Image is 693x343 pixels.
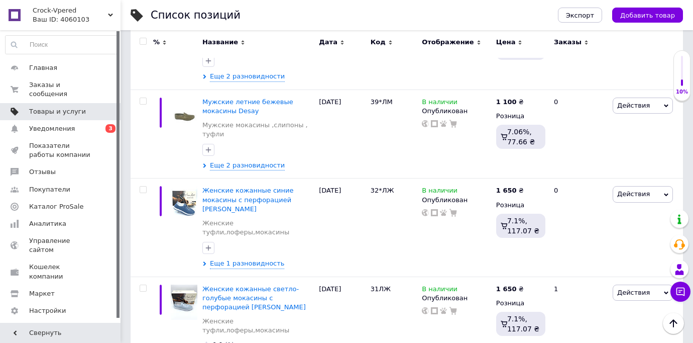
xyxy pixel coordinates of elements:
span: Цена [496,38,516,47]
div: ₴ [496,98,524,107]
button: Наверх [663,313,684,334]
b: 1 650 [496,187,517,194]
span: Код [371,38,386,47]
div: Опубликован [422,196,491,205]
span: Действия [617,102,650,109]
span: Название [202,38,238,47]
span: Главная [29,63,57,72]
img: Женские кожанные синие мокасины с перфорацией Anna Lucci [171,186,197,222]
div: ₴ [496,186,524,195]
div: Розница [496,112,545,121]
span: Отображение [422,38,474,47]
button: Экспорт [558,8,602,23]
div: [DATE] [316,90,368,179]
span: В наличии [422,98,457,109]
span: 7.1%, 117.07 ₴ [507,217,539,235]
span: 32*ЛЖ [371,187,394,194]
div: Ваш ID: 4060103 [33,15,121,24]
span: Дата [319,38,337,47]
div: 0 [548,90,610,179]
div: 10% [674,89,690,96]
a: Мужские летние бежевые мокасины Desay [202,98,293,115]
a: Женские туфли,лоферы,мокасины [202,219,314,237]
span: Добавить товар [620,12,675,19]
a: Женские туфли,лоферы,мокасины [202,317,314,335]
span: 3 [105,124,115,133]
div: Розница [496,299,545,308]
span: Аналитика [29,219,66,228]
div: [DATE] [316,179,368,277]
b: 1 650 [496,285,517,293]
span: Маркет [29,289,55,298]
span: Экспорт [566,12,594,19]
input: Поиск [6,36,118,54]
a: Мужские мокасины ,слипоны , туфли [202,121,314,139]
span: Заказы [554,38,582,47]
span: Товары и услуги [29,107,86,116]
span: Уведомления [29,124,75,133]
span: Кошелек компании [29,263,93,281]
span: Действия [617,190,650,198]
span: 7.1%, 117.07 ₴ [507,315,539,333]
span: 7.06%, 77.66 ₴ [507,128,535,146]
span: В наличии [422,187,457,197]
a: Женские кожанные светло-голубые мокасины с перфорацией [PERSON_NAME] [202,285,306,311]
span: Еще 1 разновидность [210,259,285,269]
button: Чат с покупателем [670,282,690,302]
span: Crock-Vpered [33,6,108,15]
span: В наличии [422,285,457,296]
span: Каталог ProSale [29,202,83,211]
div: Опубликован [422,107,491,116]
span: Покупатели [29,185,70,194]
button: Добавить товар [612,8,683,23]
span: Еще 2 разновидности [210,161,285,170]
span: Отзывы [29,167,56,177]
a: Женские кожанные синие мокасины с перфорацией [PERSON_NAME] [202,187,294,212]
span: Еще 2 разновидности [210,72,285,81]
div: 0 [548,179,610,277]
span: 39*ЛМ [371,98,393,106]
span: % [153,38,160,47]
img: Женские кожанные светло-голубые мокасины с перфорацией Anna Lucci [171,285,197,320]
div: ₴ [496,285,524,294]
span: Управление сайтом [29,236,93,254]
div: Опубликован [422,294,491,303]
span: Действия [617,289,650,296]
span: Настройки [29,306,66,315]
div: Список позиций [151,10,241,21]
b: 1 100 [496,98,517,106]
img: Мужские летние бежевые мокасины Desay [171,98,197,133]
span: Заказы и сообщения [29,80,93,99]
div: Розница [496,201,545,210]
span: Показатели работы компании [29,141,93,159]
span: 31ЛЖ [371,285,391,293]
